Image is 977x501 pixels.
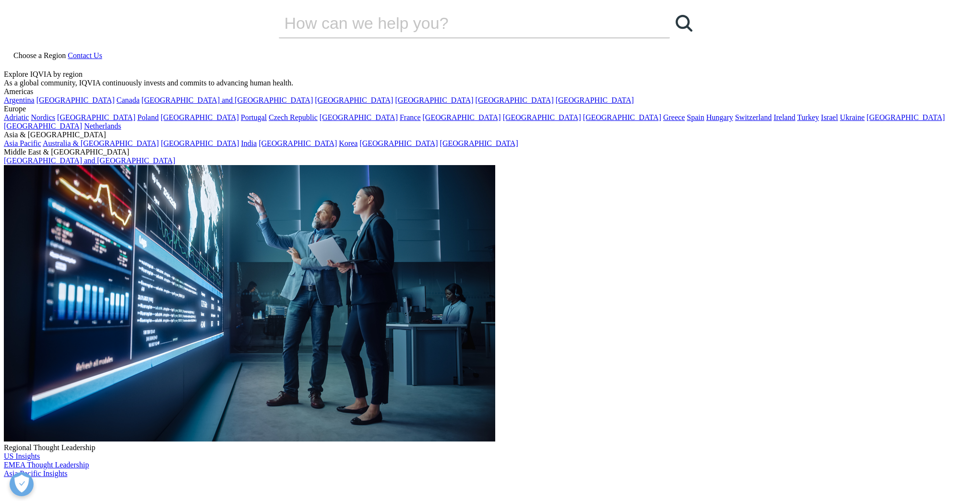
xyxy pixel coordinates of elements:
[423,113,501,121] a: [GEOGRAPHIC_DATA]
[43,139,159,147] a: Australia & [GEOGRAPHIC_DATA]
[735,113,772,121] a: Switzerland
[117,96,140,104] a: Canada
[10,472,34,496] button: Open Preferences
[4,165,495,441] img: 2093_analyzing-data-using-big-screen-display-and-laptop.png
[68,51,102,60] a: Contact Us
[4,87,973,96] div: Americas
[4,469,67,477] a: Asia Pacific Insights
[687,113,704,121] a: Spain
[320,113,398,121] a: [GEOGRAPHIC_DATA]
[241,139,257,147] a: India
[4,461,89,469] a: EMEA Thought Leadership
[4,105,973,113] div: Europe
[84,122,121,130] a: Netherlands
[476,96,554,104] a: [GEOGRAPHIC_DATA]
[259,139,337,147] a: [GEOGRAPHIC_DATA]
[670,9,699,37] a: Search
[279,9,643,37] input: Search
[4,131,973,139] div: Asia & [GEOGRAPHIC_DATA]
[676,15,692,32] svg: Search
[241,113,267,121] a: Portugal
[867,113,945,121] a: [GEOGRAPHIC_DATA]
[440,139,518,147] a: [GEOGRAPHIC_DATA]
[137,113,158,121] a: Poland
[583,113,661,121] a: [GEOGRAPHIC_DATA]
[315,96,393,104] a: [GEOGRAPHIC_DATA]
[4,122,82,130] a: [GEOGRAPHIC_DATA]
[4,96,35,104] a: Argentina
[503,113,581,121] a: [GEOGRAPHIC_DATA]
[13,51,66,60] span: Choose a Region
[142,96,313,104] a: [GEOGRAPHIC_DATA] and [GEOGRAPHIC_DATA]
[797,113,819,121] a: Turkey
[4,452,40,460] a: US Insights
[4,70,973,79] div: Explore IQVIA by region
[4,443,973,452] div: Regional Thought Leadership
[161,113,239,121] a: [GEOGRAPHIC_DATA]
[4,148,973,156] div: Middle East & [GEOGRAPHIC_DATA]
[706,113,733,121] a: Hungary
[556,96,634,104] a: [GEOGRAPHIC_DATA]
[161,139,239,147] a: [GEOGRAPHIC_DATA]
[269,113,318,121] a: Czech Republic
[57,113,135,121] a: [GEOGRAPHIC_DATA]
[359,139,438,147] a: [GEOGRAPHIC_DATA]
[395,96,473,104] a: [GEOGRAPHIC_DATA]
[4,139,41,147] a: Asia Pacific
[821,113,838,121] a: Israel
[339,139,357,147] a: Korea
[400,113,421,121] a: France
[4,113,29,121] a: Adriatic
[4,156,175,165] a: [GEOGRAPHIC_DATA] and [GEOGRAPHIC_DATA]
[663,113,685,121] a: Greece
[840,113,865,121] a: Ukraine
[4,478,81,492] img: IQVIA Healthcare Information Technology and Pharma Clinical Research Company
[31,113,55,121] a: Nordics
[4,79,973,87] div: As a global community, IQVIA continuously invests and commits to advancing human health.
[774,113,795,121] a: Ireland
[36,96,115,104] a: [GEOGRAPHIC_DATA]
